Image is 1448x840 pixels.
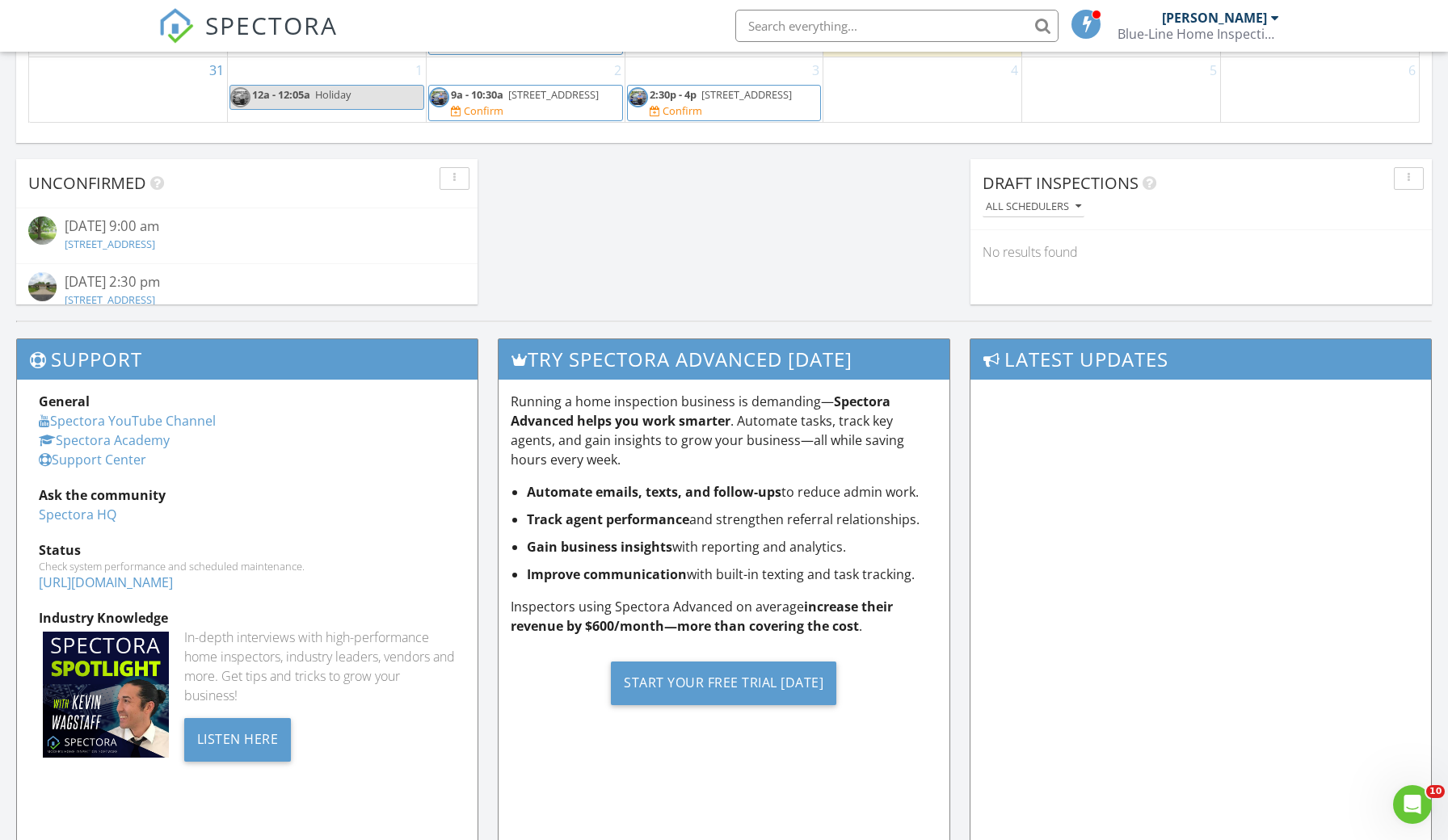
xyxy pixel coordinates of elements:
img: streetview [28,216,57,245]
strong: Gain business insights [527,538,672,556]
strong: Automate emails, texts, and follow-ups [527,483,781,501]
img: screen_shot_20210629_at_4.48.29_pm.png [628,87,648,107]
td: Go to September 2, 2025 [426,57,625,145]
div: No results found [970,230,1432,274]
h3: Latest Updates [970,339,1431,379]
div: Ask the community [39,485,456,505]
a: Confirm [451,103,503,119]
span: [STREET_ADDRESS] [508,87,599,102]
a: SPECTORA [158,22,338,56]
span: Unconfirmed [28,172,146,194]
a: Spectora YouTube Channel [39,412,216,430]
img: screen_shot_20210629_at_4.48.29_pm.png [230,87,250,107]
div: [PERSON_NAME] [1162,10,1267,26]
div: Check system performance and scheduled maintenance. [39,560,456,573]
div: In-depth interviews with high-performance home inspectors, industry leaders, vendors and more. Ge... [184,628,456,705]
td: Go to September 1, 2025 [228,57,427,145]
a: 9a - 10:30a [STREET_ADDRESS] [451,87,599,102]
a: Listen Here [184,729,292,746]
div: [DATE] 2:30 pm [65,272,429,292]
span: [STREET_ADDRESS] [701,87,792,102]
a: Start Your Free Trial [DATE] [511,649,937,717]
div: Start Your Free Trial [DATE] [611,661,836,705]
div: Confirm [663,104,702,117]
a: Go to September 4, 2025 [1008,57,1021,83]
iframe: Intercom live chat [1393,785,1432,824]
td: Go to September 5, 2025 [1022,57,1221,145]
a: [URL][DOMAIN_NAME] [39,573,173,591]
span: Draft Inspections [983,172,1139,194]
a: Go to August 31, 2025 [206,57,227,83]
a: 9a - 10:30a [STREET_ADDRESS] Confirm [428,85,623,121]
td: Go to August 31, 2025 [29,57,228,145]
strong: Track agent performance [527,510,689,528]
input: Search everything... [735,10,1059,42]
div: Status [39,540,456,560]
li: to reduce admin work. [527,482,937,502]
button: All schedulers [983,196,1084,218]
li: and strengthen referral relationships. [527,510,937,529]
a: Go to September 1, 2025 [412,57,426,83]
span: 2:30p - 4p [650,87,697,102]
strong: General [39,393,90,410]
span: 9a - 10:30a [451,87,503,102]
a: Go to September 5, 2025 [1206,57,1220,83]
h3: Support [17,339,478,379]
a: Support Center [39,451,146,468]
a: [STREET_ADDRESS] [65,237,155,251]
img: streetview [28,272,57,300]
p: Running a home inspection business is demanding— . Automate tasks, track key agents, and gain ins... [511,392,937,469]
td: Go to September 3, 2025 [625,57,823,145]
div: Confirm [464,104,503,117]
a: [DATE] 2:30 pm [STREET_ADDRESS] [28,272,465,311]
span: 12a - 12:05a [252,87,310,102]
h3: Try spectora advanced [DATE] [499,339,949,379]
a: Go to September 3, 2025 [809,57,823,83]
a: [STREET_ADDRESS] [65,292,155,307]
a: Spectora Academy [39,431,170,449]
a: Spectora HQ [39,506,116,523]
div: All schedulers [986,201,1081,212]
div: [DATE] 9:00 am [65,216,429,237]
td: Go to September 6, 2025 [1220,57,1419,145]
div: Industry Knowledge [39,608,456,628]
div: Blue-Line Home Inspections, LLC [1118,26,1279,42]
strong: Spectora Advanced helps you work smarter [511,393,890,430]
a: Go to September 6, 2025 [1405,57,1419,83]
strong: increase their revenue by $600/month—more than covering the cost [511,598,893,635]
a: 2:30p - 4p [STREET_ADDRESS] Confirm [627,85,822,121]
strong: Improve communication [527,565,687,583]
div: Listen Here [184,718,292,762]
img: Spectoraspolightmain [43,632,169,758]
a: Go to September 2, 2025 [611,57,625,83]
p: Inspectors using Spectora Advanced on average . [511,597,937,636]
li: with built-in texting and task tracking. [527,565,937,584]
a: Confirm [650,103,702,119]
td: Go to September 4, 2025 [823,57,1022,145]
img: screen_shot_20210629_at_4.48.29_pm.png [429,87,449,107]
a: 2:30p - 4p [STREET_ADDRESS] [650,87,792,102]
span: Holiday [315,87,351,102]
img: The Best Home Inspection Software - Spectora [158,8,194,44]
span: SPECTORA [205,8,338,42]
span: 10 [1426,785,1445,798]
a: [DATE] 9:00 am [STREET_ADDRESS] [28,216,465,255]
li: with reporting and analytics. [527,537,937,556]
